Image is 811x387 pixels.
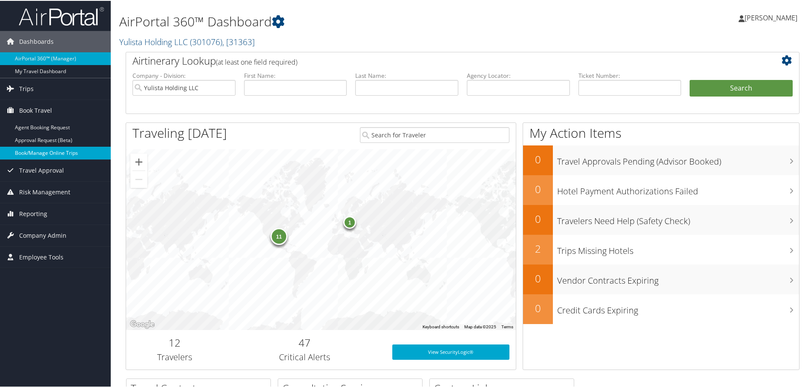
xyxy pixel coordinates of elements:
[230,350,380,362] h3: Critical Alerts
[464,324,496,328] span: Map data ©2025
[523,241,553,255] h2: 2
[119,12,577,30] h1: AirPortal 360™ Dashboard
[557,240,799,256] h3: Trips Missing Hotels
[130,170,147,187] button: Zoom out
[222,35,255,47] span: , [ 31363 ]
[128,318,156,329] img: Google
[132,53,736,67] h2: Airtinerary Lookup
[19,99,52,120] span: Book Travel
[739,4,806,30] a: [PERSON_NAME]
[190,35,222,47] span: ( 301076 )
[557,299,799,316] h3: Credit Cards Expiring
[523,264,799,293] a: 0Vendor Contracts Expiring
[557,210,799,226] h3: Travelers Need Help (Safety Check)
[132,335,217,349] h2: 12
[19,6,104,26] img: airportal-logo.png
[130,153,147,170] button: Zoom in
[392,344,509,359] a: View SecurityLogic®
[244,71,347,79] label: First Name:
[557,180,799,196] h3: Hotel Payment Authorizations Failed
[132,71,236,79] label: Company - Division:
[132,350,217,362] h3: Travelers
[523,270,553,285] h2: 0
[128,318,156,329] a: Open this area in Google Maps (opens a new window)
[230,335,380,349] h2: 47
[19,30,54,51] span: Dashboards
[19,224,66,245] span: Company Admin
[501,324,513,328] a: Terms (opens in new tab)
[467,71,570,79] label: Agency Locator:
[19,77,34,99] span: Trips
[523,181,553,196] h2: 0
[523,151,553,166] h2: 0
[19,202,47,224] span: Reporting
[19,159,64,180] span: Travel Approval
[19,246,63,267] span: Employee Tools
[119,35,255,47] a: Yulista Holding LLC
[557,270,799,286] h3: Vendor Contracts Expiring
[745,12,797,22] span: [PERSON_NAME]
[690,79,793,96] button: Search
[343,215,356,228] div: 1
[523,211,553,225] h2: 0
[523,174,799,204] a: 0Hotel Payment Authorizations Failed
[523,234,799,264] a: 2Trips Missing Hotels
[578,71,682,79] label: Ticket Number:
[132,123,227,141] h1: Traveling [DATE]
[270,227,288,244] div: 11
[19,181,70,202] span: Risk Management
[423,323,459,329] button: Keyboard shortcuts
[216,57,297,66] span: (at least one field required)
[523,293,799,323] a: 0Credit Cards Expiring
[523,145,799,174] a: 0Travel Approvals Pending (Advisor Booked)
[355,71,458,79] label: Last Name:
[557,151,799,167] h3: Travel Approvals Pending (Advisor Booked)
[523,300,553,315] h2: 0
[360,126,509,142] input: Search for Traveler
[523,123,799,141] h1: My Action Items
[523,204,799,234] a: 0Travelers Need Help (Safety Check)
